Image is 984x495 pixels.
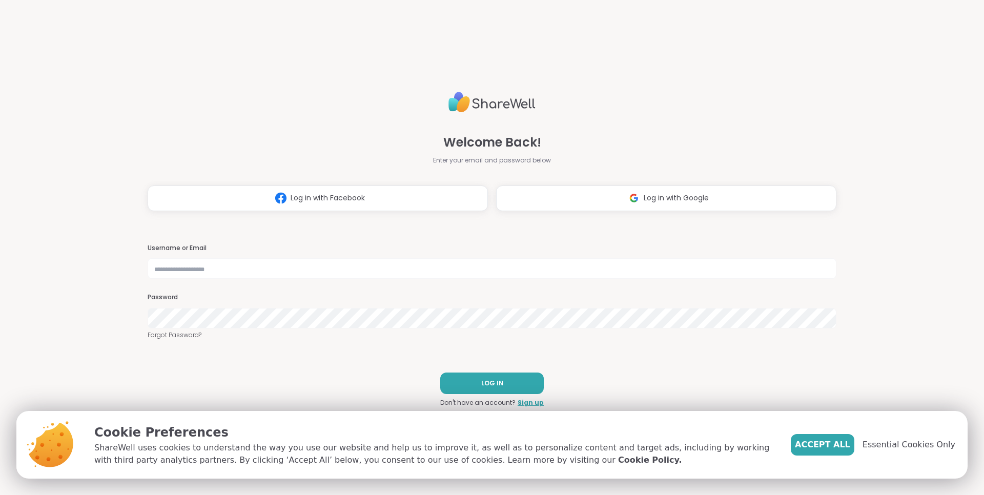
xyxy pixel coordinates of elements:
[433,156,551,165] span: Enter your email and password below
[94,442,774,466] p: ShareWell uses cookies to understand the way you use our website and help us to improve it, as we...
[440,398,516,407] span: Don't have an account?
[443,133,541,152] span: Welcome Back!
[148,185,488,211] button: Log in with Facebook
[791,434,854,456] button: Accept All
[618,454,682,466] a: Cookie Policy.
[496,185,836,211] button: Log in with Google
[518,398,544,407] a: Sign up
[291,193,365,203] span: Log in with Facebook
[94,423,774,442] p: Cookie Preferences
[644,193,709,203] span: Log in with Google
[795,439,850,451] span: Accept All
[148,331,836,340] a: Forgot Password?
[624,189,644,208] img: ShareWell Logomark
[448,88,536,117] img: ShareWell Logo
[148,293,836,302] h3: Password
[863,439,955,451] span: Essential Cookies Only
[481,379,503,388] span: LOG IN
[148,244,836,253] h3: Username or Email
[440,373,544,394] button: LOG IN
[271,189,291,208] img: ShareWell Logomark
